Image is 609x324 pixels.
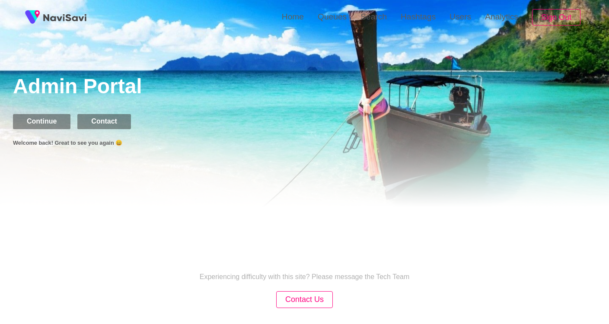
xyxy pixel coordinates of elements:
[77,118,138,125] a: Contact
[13,74,609,100] h1: Admin Portal
[77,114,131,129] button: Contact
[532,9,580,26] button: Sign Out
[13,114,70,129] button: Continue
[43,13,86,22] img: fireSpot
[276,291,333,308] button: Contact Us
[200,273,410,281] p: Experiencing difficulty with this site? Please message the Tech Team
[276,296,333,303] a: Contact Us
[22,6,43,28] img: fireSpot
[13,118,77,125] a: Continue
